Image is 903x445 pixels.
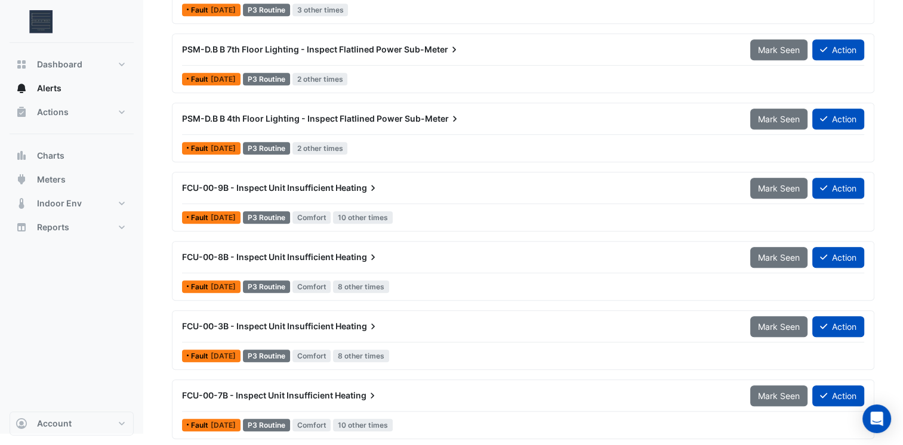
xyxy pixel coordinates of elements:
[211,75,236,84] span: Thu 24-Jul-2025 13:00 BST
[750,385,808,406] button: Mark Seen
[16,150,27,162] app-icon: Charts
[37,197,82,209] span: Indoor Env
[211,213,236,222] span: Mon 14-Jul-2025 15:45 BST
[10,52,134,76] button: Dashboard
[758,252,800,262] span: Mark Seen
[758,114,800,124] span: Mark Seen
[862,404,891,433] div: Open Intercom Messenger
[292,350,331,362] span: Comfort
[10,215,134,239] button: Reports
[211,5,236,14] span: Mon 28-Jul-2025 04:00 BST
[292,211,331,224] span: Comfort
[335,390,378,401] span: Heating
[292,73,348,85] span: 2 other times
[10,168,134,191] button: Meters
[333,419,393,431] span: 10 other times
[16,106,27,118] app-icon: Actions
[758,322,800,332] span: Mark Seen
[243,4,290,16] div: P3 Routine
[750,109,808,129] button: Mark Seen
[292,4,349,16] span: 3 other times
[750,39,808,60] button: Mark Seen
[292,280,331,293] span: Comfort
[182,183,334,193] span: FCU-00-9B - Inspect Unit Insufficient
[191,422,211,429] span: Fault
[37,58,82,70] span: Dashboard
[292,419,331,431] span: Comfort
[812,39,864,60] button: Action
[333,211,393,224] span: 10 other times
[37,418,72,429] span: Account
[37,174,66,186] span: Meters
[191,7,211,14] span: Fault
[16,221,27,233] app-icon: Reports
[16,197,27,209] app-icon: Indoor Env
[211,282,236,291] span: Mon 14-Jul-2025 15:45 BST
[16,58,27,70] app-icon: Dashboard
[191,145,211,152] span: Fault
[243,142,290,154] div: P3 Routine
[16,82,27,94] app-icon: Alerts
[211,421,236,429] span: Mon 14-Jul-2025 15:45 BST
[10,412,134,435] button: Account
[37,82,61,94] span: Alerts
[243,419,290,431] div: P3 Routine
[812,178,864,199] button: Action
[16,174,27,186] app-icon: Meters
[10,100,134,124] button: Actions
[758,45,800,55] span: Mark Seen
[14,10,68,33] img: Company Logo
[191,283,211,291] span: Fault
[750,178,808,199] button: Mark Seen
[10,144,134,168] button: Charts
[243,211,290,224] div: P3 Routine
[182,113,403,123] span: PSM-D.B B 4th Floor Lighting - Inspect Flatlined Power
[191,76,211,83] span: Fault
[182,321,334,331] span: FCU-00-3B - Inspect Unit Insufficient
[182,252,334,262] span: FCU-00-8B - Inspect Unit Insufficient
[812,316,864,337] button: Action
[333,350,389,362] span: 8 other times
[405,113,461,125] span: Sub-Meter
[758,183,800,193] span: Mark Seen
[812,385,864,406] button: Action
[191,214,211,221] span: Fault
[182,44,402,54] span: PSM-D.B B 7th Floor Lighting - Inspect Flatlined Power
[333,280,389,293] span: 8 other times
[292,142,348,154] span: 2 other times
[243,350,290,362] div: P3 Routine
[211,144,236,153] span: Thu 17-Jul-2025 16:45 BST
[243,73,290,85] div: P3 Routine
[335,251,379,263] span: Heating
[812,109,864,129] button: Action
[404,44,460,55] span: Sub-Meter
[37,150,64,162] span: Charts
[211,351,236,360] span: Mon 14-Jul-2025 15:45 BST
[758,391,800,401] span: Mark Seen
[243,280,290,293] div: P3 Routine
[335,182,379,194] span: Heating
[10,76,134,100] button: Alerts
[10,191,134,215] button: Indoor Env
[182,390,333,400] span: FCU-00-7B - Inspect Unit Insufficient
[37,221,69,233] span: Reports
[191,353,211,360] span: Fault
[750,316,808,337] button: Mark Seen
[335,320,379,332] span: Heating
[812,247,864,268] button: Action
[37,106,69,118] span: Actions
[750,247,808,268] button: Mark Seen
